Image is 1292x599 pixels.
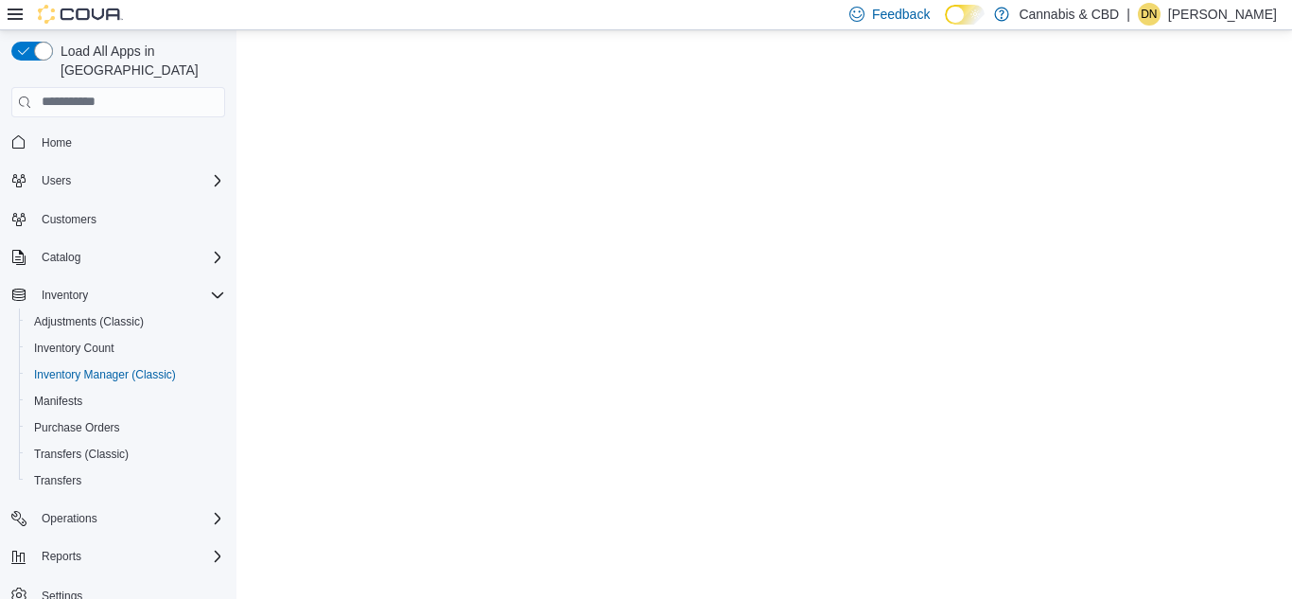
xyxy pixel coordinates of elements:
a: Adjustments (Classic) [26,310,151,333]
span: DN [1141,3,1157,26]
span: Adjustments (Classic) [34,314,144,329]
button: Catalog [4,244,233,271]
span: Transfers [34,473,81,488]
span: Customers [34,207,225,231]
span: Inventory Count [26,337,225,360]
span: Transfers (Classic) [34,447,129,462]
span: Home [42,135,72,150]
button: Reports [4,543,233,570]
span: Customers [42,212,96,227]
span: Inventory Count [34,341,114,356]
span: Reports [34,545,225,568]
button: Manifests [19,388,233,414]
a: Inventory Count [26,337,122,360]
span: Dark Mode [945,25,946,26]
span: Purchase Orders [26,416,225,439]
span: Transfers [26,469,225,492]
div: Danny Nesrallah [1138,3,1161,26]
button: Adjustments (Classic) [19,308,233,335]
span: Inventory [42,288,88,303]
span: Feedback [872,5,930,24]
span: Catalog [42,250,80,265]
span: Inventory Manager (Classic) [26,363,225,386]
span: Manifests [34,394,82,409]
span: Purchase Orders [34,420,120,435]
button: Operations [34,507,105,530]
a: Manifests [26,390,90,413]
a: Customers [34,208,104,231]
button: Purchase Orders [19,414,233,441]
button: Operations [4,505,233,532]
span: Inventory Manager (Classic) [34,367,176,382]
span: Operations [34,507,225,530]
button: Inventory Count [19,335,233,361]
p: Cannabis & CBD [1019,3,1119,26]
span: Load All Apps in [GEOGRAPHIC_DATA] [53,42,225,79]
p: [PERSON_NAME] [1168,3,1277,26]
button: Catalog [34,246,88,269]
button: Reports [34,545,89,568]
a: Purchase Orders [26,416,128,439]
input: Dark Mode [945,5,985,25]
span: Reports [42,549,81,564]
a: Home [34,132,79,154]
button: Inventory [34,284,96,307]
span: Users [42,173,71,188]
span: Manifests [26,390,225,413]
button: Users [4,167,233,194]
p: | [1126,3,1130,26]
button: Home [4,129,233,156]
button: Inventory [4,282,233,308]
span: Adjustments (Classic) [26,310,225,333]
span: Transfers (Classic) [26,443,225,466]
span: Operations [42,511,97,526]
span: Catalog [34,246,225,269]
span: Users [34,169,225,192]
a: Transfers (Classic) [26,443,136,466]
button: Transfers [19,467,233,494]
img: Cova [38,5,123,24]
button: Customers [4,205,233,233]
span: Home [34,131,225,154]
a: Inventory Manager (Classic) [26,363,183,386]
button: Users [34,169,79,192]
span: Inventory [34,284,225,307]
button: Inventory Manager (Classic) [19,361,233,388]
button: Transfers (Classic) [19,441,233,467]
a: Transfers [26,469,89,492]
